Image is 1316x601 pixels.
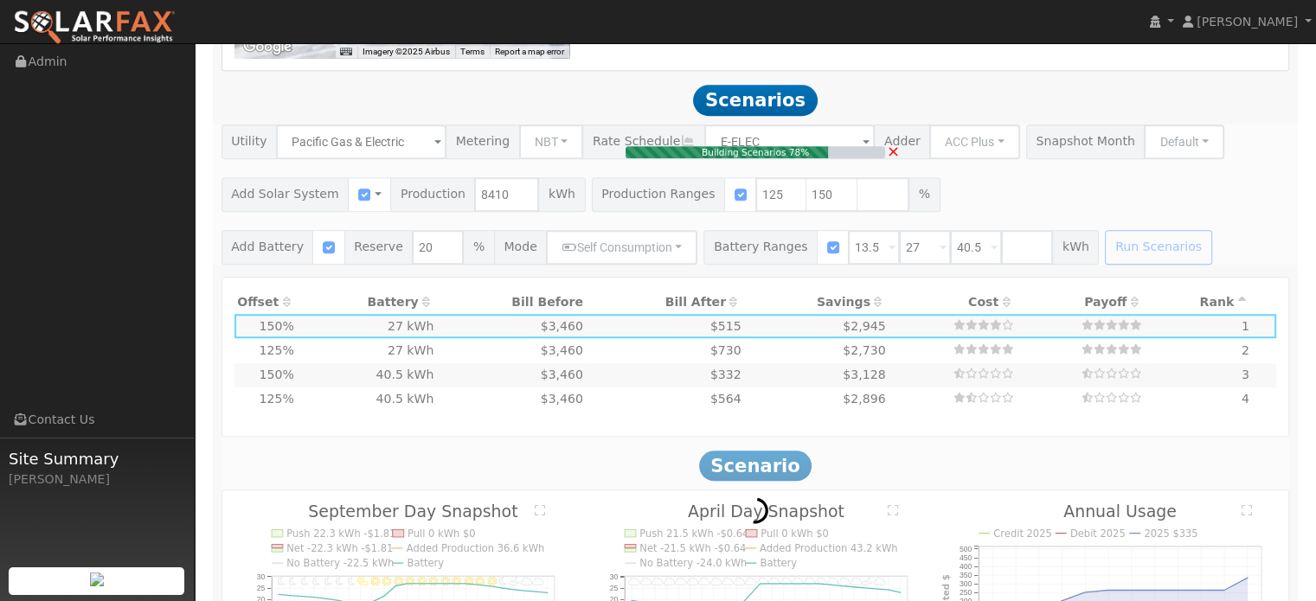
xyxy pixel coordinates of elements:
[887,142,900,160] span: ×
[363,47,450,56] span: Imagery ©2025 Airbus
[1197,15,1298,29] span: [PERSON_NAME]
[239,35,296,58] a: Open this area in Google Maps (opens a new window)
[90,572,104,586] img: retrieve
[9,470,185,489] div: [PERSON_NAME]
[239,35,296,58] img: Google
[340,46,352,58] button: Keyboard shortcuts
[495,47,564,56] a: Report a map error
[13,10,176,46] img: SolarFax
[626,146,885,160] div: Building Scenarios 78%
[887,139,900,163] a: Cancel
[693,85,817,116] span: Scenarios
[9,447,185,470] span: Site Summary
[460,47,485,56] a: Terms (opens in new tab)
